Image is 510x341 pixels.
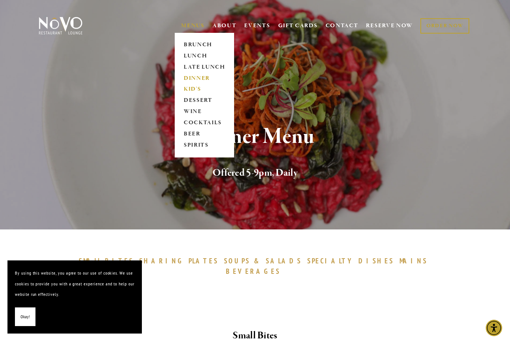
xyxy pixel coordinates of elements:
button: Okay! [15,307,35,326]
span: SPECIALTY [307,256,355,265]
p: By using this website, you agree to our use of cookies. We use cookies to provide you with a grea... [15,268,134,300]
span: SMALL [79,256,101,265]
span: MAINS [399,256,427,265]
span: PLATES [189,256,219,265]
a: SMALLBITES [79,256,137,265]
img: Novo Restaurant &amp; Lounge [37,16,84,35]
span: SALADS [266,256,302,265]
span: SHARING [139,256,185,265]
a: RESERVE NOW [366,19,413,33]
a: SHARINGPLATES [139,256,222,265]
a: EVENTS [244,22,270,29]
a: BEVERAGES [226,267,284,276]
a: WINE [181,106,228,118]
a: DESSERT [181,95,228,106]
span: DISHES [358,256,394,265]
a: SPECIALTYDISHES [307,256,398,265]
span: BITES [105,256,134,265]
div: Accessibility Menu [486,320,502,336]
a: DINNER [181,73,228,84]
span: SOUPS [224,256,250,265]
span: Okay! [21,312,30,322]
a: LUNCH [181,50,228,62]
a: COCKTAILS [181,118,228,129]
section: Cookie banner [7,260,142,334]
span: BEVERAGES [226,267,280,276]
a: GIFT CARDS [278,19,318,33]
a: ABOUT [212,22,237,29]
a: LATE LUNCH [181,62,228,73]
a: ORDER NOW [420,18,469,34]
a: BEER [181,129,228,140]
h1: Dinner Menu [50,125,460,149]
a: SPIRITS [181,140,228,151]
span: & [254,256,262,265]
a: MAINS [399,256,431,265]
h2: Offered 5-9pm, Daily [50,165,460,181]
a: MENUS [181,22,205,29]
a: KID'S [181,84,228,95]
a: CONTACT [326,19,358,33]
a: SOUPS&SALADS [224,256,305,265]
a: BRUNCH [181,39,228,50]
